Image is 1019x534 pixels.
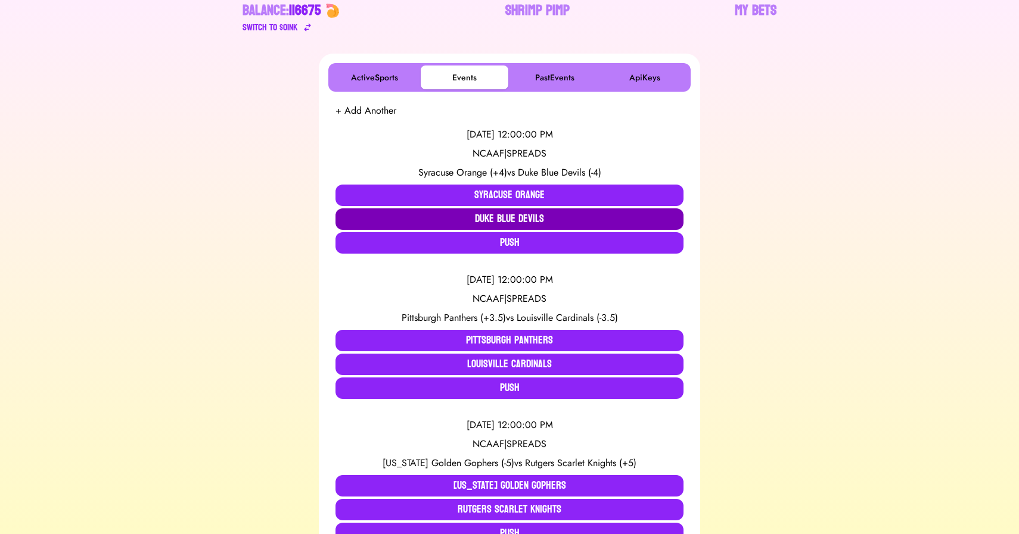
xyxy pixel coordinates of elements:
[525,456,636,470] span: Rutgers Scarlet Knights (+5)
[518,165,601,179] span: Duke Blue Devils (-4)
[335,330,684,351] button: Pittsburgh Panthers
[325,4,340,18] img: 🍤
[335,273,684,287] div: [DATE] 12:00:00 PM
[402,311,506,324] span: Pittsburgh Panthers (+3.5)
[335,165,684,180] div: vs
[335,232,684,254] button: Push
[335,354,684,375] button: Louisville Cardinals
[601,65,688,89] button: ApiKeys
[335,437,684,451] div: NCAAF | SPREADS
[243,20,298,35] div: Switch to $ OINK
[335,146,684,161] div: NCAAF | SPREADS
[335,475,684,496] button: [US_STATE] Golden Gophers
[511,65,598,89] button: PastEvents
[418,165,507,179] span: Syracuse Orange (+4)
[335,499,684,520] button: Rutgers Scarlet Knights
[335,456,684,470] div: vs
[335,292,684,306] div: NCAAF | SPREADS
[335,104,396,118] button: + Add Another
[335,311,684,325] div: vs
[505,1,570,35] a: Shrimp Pimp
[335,127,684,142] div: [DATE] 12:00:00 PM
[735,1,776,35] a: My Bets
[335,377,684,399] button: Push
[517,311,618,324] span: Louisville Cardinals (-3.5)
[383,456,514,470] span: [US_STATE] Golden Gophers (-5)
[335,185,684,206] button: Syracuse Orange
[335,418,684,432] div: [DATE] 12:00:00 PM
[335,208,684,230] button: Duke Blue Devils
[243,1,321,20] div: Balance:
[421,65,508,89] button: Events
[331,65,418,89] button: ActiveSports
